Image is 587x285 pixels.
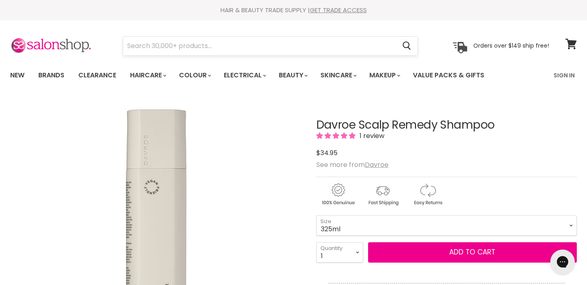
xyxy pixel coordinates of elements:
a: Clearance [72,67,122,84]
button: Search [396,37,417,55]
a: Colour [173,67,216,84]
a: Sign In [549,67,580,84]
a: Electrical [218,67,271,84]
a: Skincare [314,67,362,84]
a: Beauty [273,67,313,84]
a: Brands [32,67,71,84]
a: Value Packs & Gifts [407,67,490,84]
input: Search [123,37,396,55]
iframe: Gorgias live chat messenger [546,247,579,277]
a: GET TRADE ACCESS [310,6,367,14]
a: New [4,67,31,84]
p: Orders over $149 ship free! [473,42,549,49]
ul: Main menu [4,64,520,87]
a: Makeup [363,67,405,84]
form: Product [123,36,418,56]
a: Haircare [124,67,171,84]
